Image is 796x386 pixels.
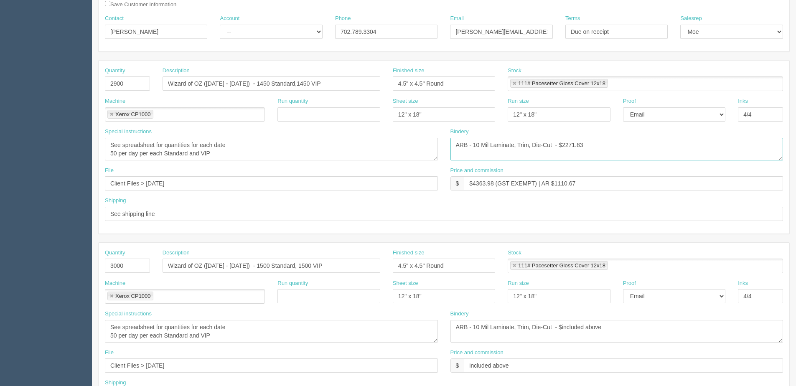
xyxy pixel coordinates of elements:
label: Run size [508,97,529,105]
label: Finished size [393,67,425,75]
label: Price and commission [450,349,504,357]
label: Finished size [393,249,425,257]
textarea: See spreadsheet for quantities for each date 50 per day per each Standard and VIP [105,320,438,343]
label: Salesrep [680,15,702,23]
label: File [105,349,114,357]
label: Quantity [105,249,125,257]
label: Shipping [105,197,126,205]
label: Stock [508,67,521,75]
div: Xerox CP1000 [115,112,151,117]
label: Email [450,15,464,23]
label: Special instructions [105,310,152,318]
div: $ [450,358,464,373]
label: Quantity [105,67,125,75]
label: Run size [508,279,529,287]
label: Phone [335,15,351,23]
label: Proof [623,279,636,287]
label: Price and commission [450,167,504,175]
label: Description [163,67,190,75]
textarea: See spreadsheet for quantities for each date 50 per day per each Standard and VIP [105,138,438,160]
label: Inks [738,97,748,105]
label: Bindery [450,310,469,318]
label: Run quantity [277,97,308,105]
label: Account [220,15,239,23]
textarea: ARB - 10 Mil Laminate, Trim, Die-Cut - $included above [450,320,783,343]
label: Bindery [450,128,469,136]
div: 111# Pacesetter Gloss Cover 12x18 [518,263,605,268]
label: File [105,167,114,175]
label: Machine [105,97,125,105]
label: Sheet size [393,279,418,287]
label: Stock [508,249,521,257]
div: $ [450,176,464,190]
label: Inks [738,279,748,287]
label: Special instructions [105,128,152,136]
label: Machine [105,279,125,287]
label: Contact [105,15,124,23]
div: Xerox CP1000 [115,293,151,299]
label: Run quantity [277,279,308,287]
textarea: ARB - 10 Mil Laminate, Trim, Die-Cut - $2271.83 [450,138,783,160]
label: Description [163,249,190,257]
div: 111# Pacesetter Gloss Cover 12x18 [518,81,605,86]
label: Terms [565,15,580,23]
label: Proof [623,97,636,105]
label: Sheet size [393,97,418,105]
